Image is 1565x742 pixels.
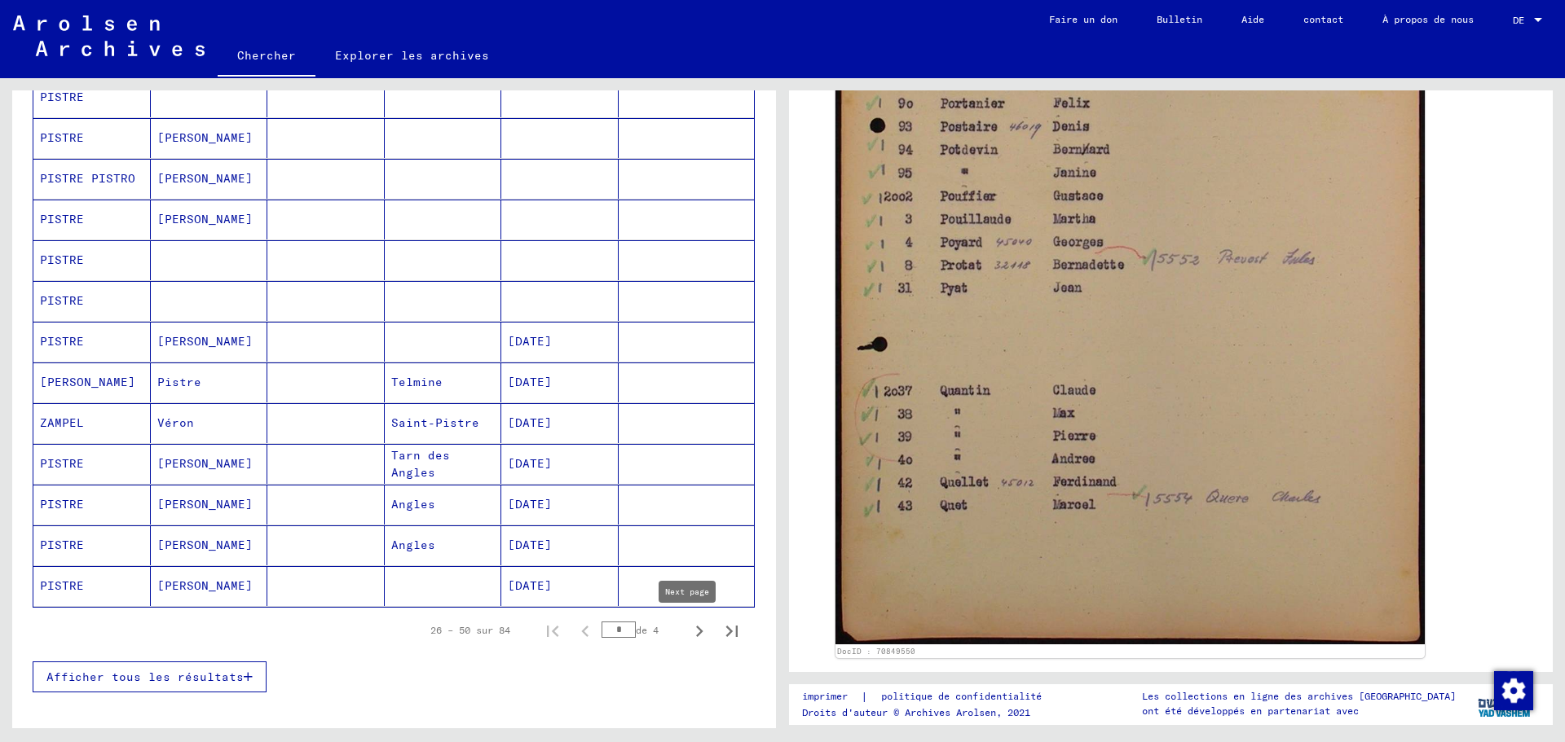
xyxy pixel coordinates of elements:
[157,171,253,186] font: [PERSON_NAME]
[802,706,1030,718] font: Droits d'auteur © Archives Arolsen, 2021
[1513,14,1524,26] font: DE
[508,538,552,552] font: [DATE]
[636,624,659,636] font: de 4
[157,578,253,593] font: [PERSON_NAME]
[1241,13,1264,25] font: Aide
[40,252,84,267] font: PISTRE
[40,90,84,104] font: PISTRE
[157,334,253,349] font: [PERSON_NAME]
[683,614,716,647] button: Page suivante
[1303,13,1343,25] font: contact
[868,688,1061,705] a: politique de confidentialité
[391,497,435,511] font: Angles
[13,15,205,56] img: Arolsen_neg.svg
[508,456,552,471] font: [DATE]
[315,36,509,75] a: Explorer les archives
[1142,690,1456,702] font: Les collections en ligne des archives [GEOGRAPHIC_DATA]
[536,614,569,647] button: Première page
[837,647,915,656] a: DocID : 70849550
[40,130,84,145] font: PISTRE
[40,578,84,593] font: PISTRE
[157,497,253,511] font: [PERSON_NAME]
[218,36,315,78] a: Chercher
[46,670,244,684] font: Afficher tous les résultats
[157,212,253,226] font: [PERSON_NAME]
[157,415,194,430] font: Véron
[1494,671,1533,710] img: Modifier le consentement
[1157,13,1202,25] font: Bulletin
[40,538,84,552] font: PISTRE
[157,538,253,552] font: [PERSON_NAME]
[391,448,450,480] font: Tarn des Angles
[1493,670,1532,709] div: Modifier le consentement
[1049,13,1118,25] font: Faire un don
[508,578,552,593] font: [DATE]
[40,497,84,511] font: PISTRE
[391,415,479,430] font: Saint-Pistre
[40,415,84,430] font: ZAMPEL
[508,375,552,389] font: [DATE]
[430,624,510,636] font: 26 – 50 sur 84
[335,48,489,63] font: Explorer les archives
[569,614,602,647] button: Page précédente
[716,614,748,647] button: Dernière page
[1382,13,1474,25] font: À propos de nous
[391,375,443,389] font: Telmine
[802,688,861,705] a: imprimer
[391,538,435,552] font: Angles
[881,690,1042,702] font: politique de confidentialité
[40,375,135,389] font: [PERSON_NAME]
[508,334,552,349] font: [DATE]
[802,690,848,702] font: imprimer
[1142,705,1359,717] font: ont été développés en partenariat avec
[40,212,84,226] font: PISTRE
[157,375,201,389] font: Pistre
[508,415,552,430] font: [DATE]
[40,293,84,308] font: PISTRE
[40,456,84,471] font: PISTRE
[861,689,868,704] font: |
[157,130,253,145] font: [PERSON_NAME]
[40,334,84,349] font: PISTRE
[40,171,135,186] font: PISTRE PISTRO
[33,661,267,692] button: Afficher tous les résultats
[1475,683,1536,724] img: yv_logo.png
[508,497,552,511] font: [DATE]
[157,456,253,471] font: [PERSON_NAME]
[237,48,296,63] font: Chercher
